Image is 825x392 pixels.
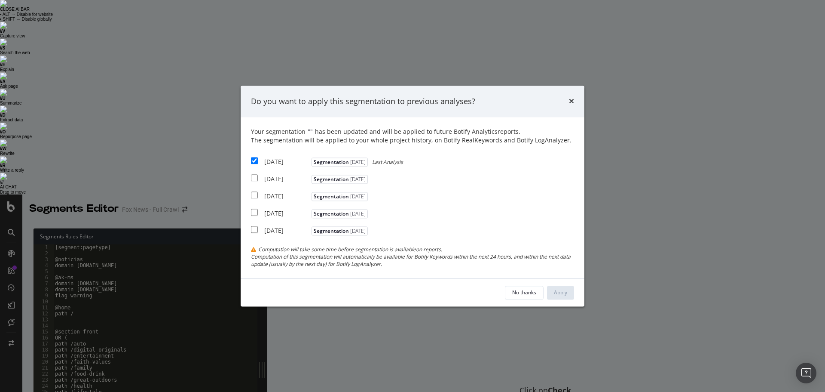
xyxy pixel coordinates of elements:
[796,363,816,383] div: Open Intercom Messenger
[264,210,309,218] div: [DATE]
[349,193,366,201] span: [DATE]
[512,289,536,296] div: No thanks
[547,286,574,299] button: Apply
[312,227,368,236] span: Segmentation
[241,86,584,306] div: modal
[312,210,368,219] span: Segmentation
[264,192,309,201] div: [DATE]
[251,253,574,268] div: Computation of this segmentation will automatically be available for Botify Keywords within the n...
[505,286,544,299] button: No thanks
[312,192,368,201] span: Segmentation
[349,228,366,235] span: [DATE]
[264,227,309,235] div: [DATE]
[258,246,442,253] span: Computation will take some time before segmentation is available on reports.
[349,210,366,218] span: [DATE]
[554,289,567,296] div: Apply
